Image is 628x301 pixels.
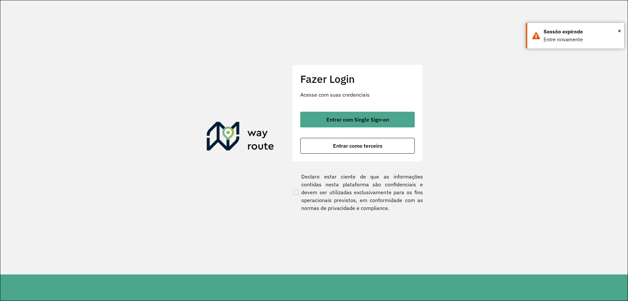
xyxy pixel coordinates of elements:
label: Declaro estar ciente de que as informações contidas nesta plataforma são confidenciais e devem se... [292,173,423,212]
span: × [618,26,621,36]
div: Sessão expirada [544,28,619,36]
p: Acesse com suas credenciais [300,91,415,99]
img: Roteirizador AmbevTech [207,122,274,153]
span: Entrar com Single Sign-on [326,117,389,122]
button: button [300,138,415,154]
h2: Fazer Login [300,73,415,85]
button: Close [618,26,621,36]
button: button [300,112,415,127]
span: Entrar como terceiro [333,143,382,148]
div: Entre novamente [544,36,619,44]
